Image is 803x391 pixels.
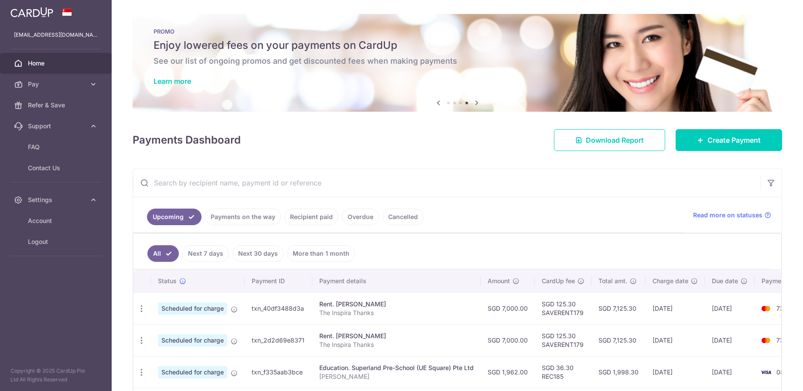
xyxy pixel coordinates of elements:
[481,356,535,388] td: SGD 1,962.00
[232,245,284,262] a: Next 30 days
[488,277,510,285] span: Amount
[591,324,646,356] td: SGD 7,125.30
[28,237,85,246] span: Logout
[319,364,474,372] div: Education. Superland Pre-School (UE Square) Pte Ltd
[542,277,575,285] span: CardUp fee
[776,305,792,312] span: 7380
[676,129,782,151] a: Create Payment
[28,164,85,172] span: Contact Us
[28,101,85,110] span: Refer & Save
[535,356,591,388] td: SGD 36.30 REC185
[481,292,535,324] td: SGD 7,000.00
[205,209,281,225] a: Payments on the way
[705,292,755,324] td: [DATE]
[653,277,688,285] span: Charge date
[312,270,481,292] th: Payment details
[319,372,474,381] p: [PERSON_NAME]
[776,336,792,344] span: 7380
[14,31,98,39] p: [EMAIL_ADDRESS][DOMAIN_NAME]
[319,309,474,317] p: The Inspira Thanks
[705,356,755,388] td: [DATE]
[284,209,338,225] a: Recipient paid
[28,122,85,130] span: Support
[383,209,424,225] a: Cancelled
[245,356,312,388] td: txn_f335aab3bce
[707,135,761,145] span: Create Payment
[591,292,646,324] td: SGD 7,125.30
[245,270,312,292] th: Payment ID
[147,245,179,262] a: All
[245,324,312,356] td: txn_2d2d69e8371
[154,77,191,86] a: Learn more
[535,292,591,324] td: SGD 125.30 SAVERENT179
[586,135,644,145] span: Download Report
[757,303,775,314] img: Bank Card
[747,365,794,387] iframe: Opens a widget where you can find more information
[245,292,312,324] td: txn_40df3488d3a
[28,80,85,89] span: Pay
[10,7,53,17] img: CardUp
[757,335,775,346] img: Bank Card
[154,56,761,66] h6: See our list of ongoing promos and get discounted fees when making payments
[154,38,761,52] h5: Enjoy lowered fees on your payments on CardUp
[158,277,177,285] span: Status
[554,129,665,151] a: Download Report
[319,332,474,340] div: Rent. [PERSON_NAME]
[712,277,738,285] span: Due date
[535,324,591,356] td: SGD 125.30 SAVERENT179
[646,356,705,388] td: [DATE]
[28,195,85,204] span: Settings
[158,334,227,346] span: Scheduled for charge
[693,211,762,220] span: Read more on statuses
[319,340,474,349] p: The Inspira Thanks
[646,324,705,356] td: [DATE]
[154,28,761,35] p: PROMO
[598,277,627,285] span: Total amt.
[28,143,85,151] span: FAQ
[147,209,202,225] a: Upcoming
[342,209,379,225] a: Overdue
[28,59,85,68] span: Home
[28,216,85,225] span: Account
[319,300,474,309] div: Rent. [PERSON_NAME]
[133,169,761,197] input: Search by recipient name, payment id or reference
[705,324,755,356] td: [DATE]
[591,356,646,388] td: SGD 1,998.30
[287,245,355,262] a: More than 1 month
[646,292,705,324] td: [DATE]
[693,211,771,220] a: Read more on statuses
[133,14,782,112] img: Latest Promos banner
[182,245,229,262] a: Next 7 days
[133,132,241,148] h4: Payments Dashboard
[481,324,535,356] td: SGD 7,000.00
[158,302,227,315] span: Scheduled for charge
[158,366,227,378] span: Scheduled for charge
